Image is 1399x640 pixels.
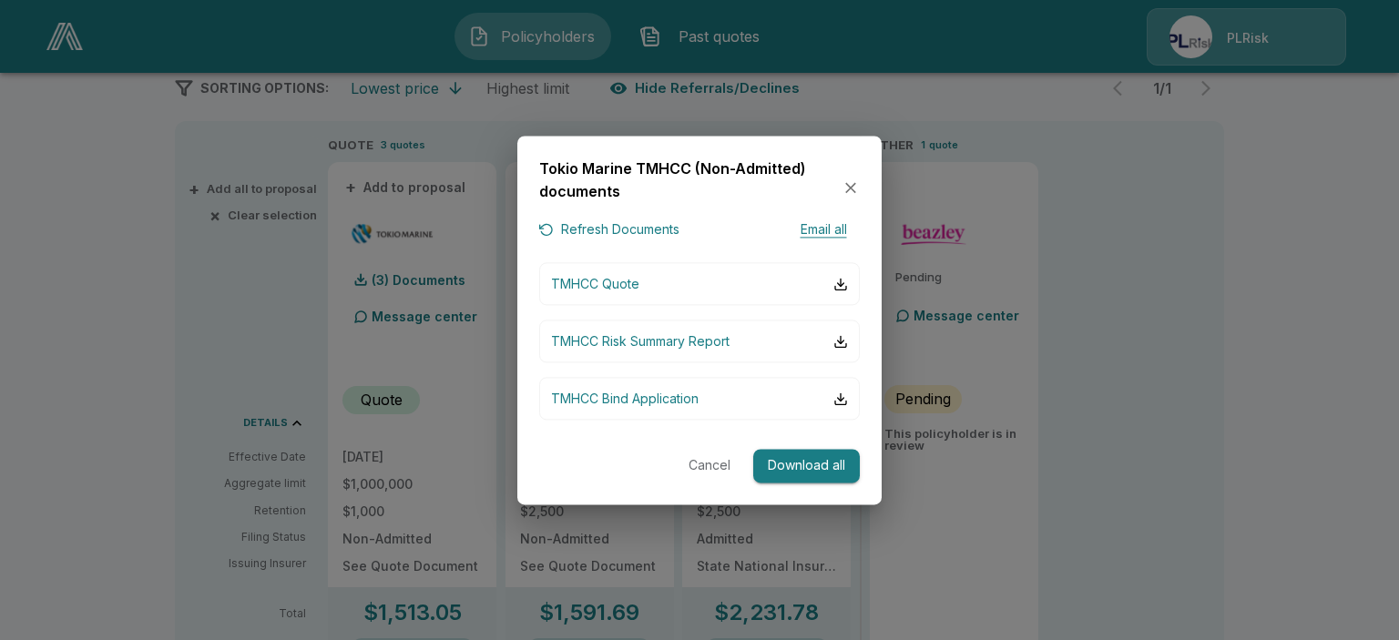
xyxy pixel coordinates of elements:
button: TMHCC Quote [539,263,860,306]
h6: Tokio Marine TMHCC (Non-Admitted) documents [539,157,842,204]
button: Refresh Documents [539,218,679,241]
button: Cancel [680,450,739,483]
p: TMHCC Quote [551,275,639,294]
p: TMHCC Bind Application [551,390,699,409]
button: Email all [787,218,860,241]
button: TMHCC Risk Summary Report [539,320,860,363]
p: TMHCC Risk Summary Report [551,332,730,351]
button: TMHCC Bind Application [539,378,860,421]
button: Download all [753,450,860,483]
